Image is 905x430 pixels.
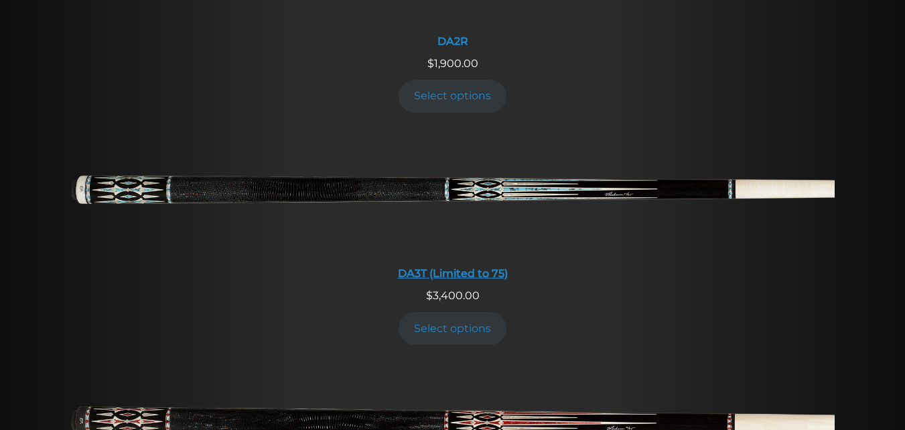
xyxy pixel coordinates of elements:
span: $ [427,57,434,70]
img: DA3T (Limited to 75) [71,131,835,259]
a: Add to cart: “DA2R” [399,80,507,113]
div: DA3T (Limited to 75) [71,267,835,280]
a: DA3T (Limited to 75) DA3T (Limited to 75) [71,131,835,288]
span: 3,400.00 [426,289,480,302]
a: Add to cart: “DA3T (Limited to 75)” [399,312,507,345]
div: DA2R [71,35,835,48]
span: 1,900.00 [427,57,478,70]
span: $ [426,289,433,302]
